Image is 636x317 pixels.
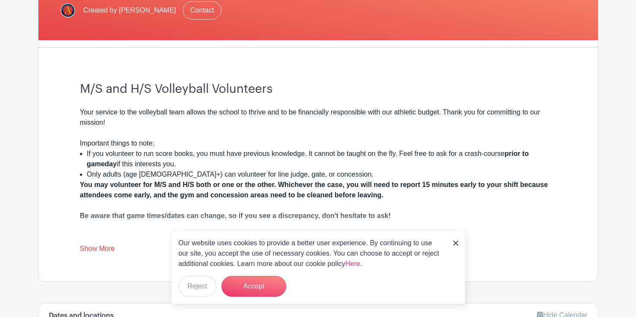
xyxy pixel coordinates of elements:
[221,276,286,297] button: Accept
[59,2,77,19] img: ascension-academy-logo.png
[80,181,548,240] strong: You may volunteer for M/S and H/S both or one or the other. Whichever the case, you will need to ...
[453,241,458,246] img: close_button-5f87c8562297e5c2d7936805f587ecaba9071eb48480494691a3f1689db116b3.svg
[80,107,556,149] div: Your service to the volleyball team allows the school to thrive and to be financially responsible...
[83,5,176,16] span: Created by [PERSON_NAME]
[80,82,556,97] h3: M/S and H/S Volleyball Volunteers
[179,238,444,269] p: Our website uses cookies to provide a better user experience. By continuing to use our site, you ...
[87,150,529,168] strong: prior to gameday
[345,260,361,267] a: Here
[179,276,216,297] button: Reject
[87,149,556,169] li: If you volunteer to run score books, you must have previous knowledge. It cannot be taught on the...
[87,169,556,180] li: Only adults (age [DEMOGRAPHIC_DATA]+) can volunteer for line judge, gate, or concession.
[80,245,115,256] a: Show More
[183,1,221,19] a: Contact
